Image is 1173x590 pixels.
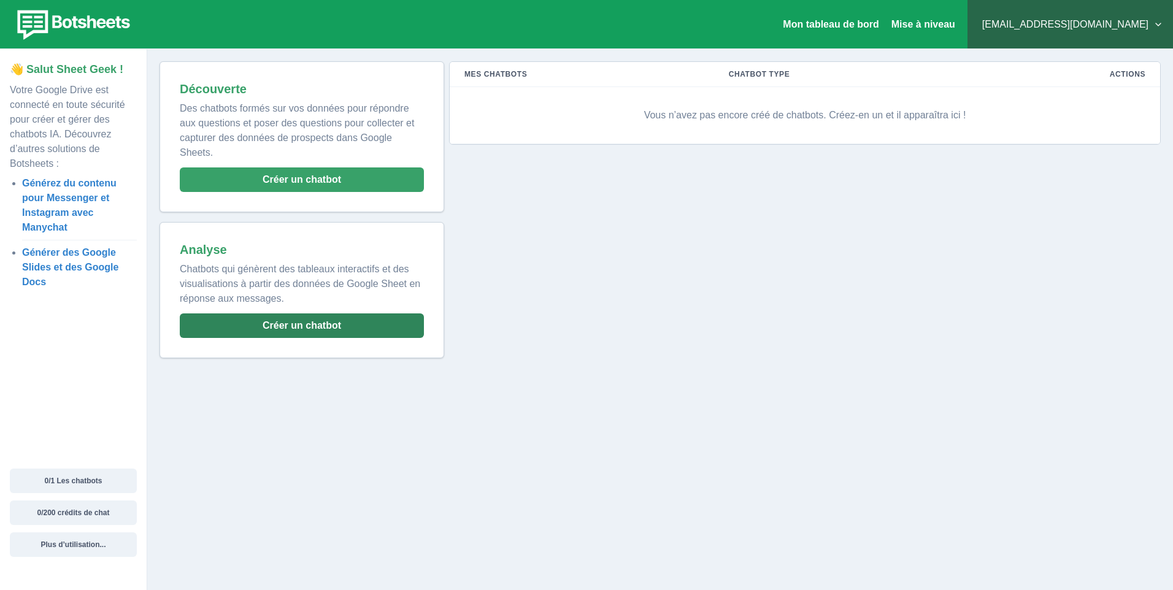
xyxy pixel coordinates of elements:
p: Votre Google Drive est connecté en toute sécurité pour créer et gérer des chatbots IA. Découvrez ... [10,78,137,171]
a: Mise à niveau [891,19,955,29]
th: Chatbot Type [714,62,974,87]
img: botsheets-logo.png [10,7,134,42]
p: Des chatbots formés sur vos données pour répondre aux questions et poser des questions pour colle... [180,96,424,160]
th: Actions [974,62,1160,87]
h2: Analyse [180,242,424,257]
p: Chatbots qui génèrent des tableaux interactifs et des visualisations à partir des données de Goog... [180,257,424,306]
button: 0/1 Les chatbots [10,469,137,493]
p: 👋 Salut Sheet Geek ! [10,61,137,78]
button: Créer un chatbot [180,313,424,338]
button: Créer un chatbot [180,167,424,192]
button: 0/200 crédits de chat [10,500,137,525]
th: Mes chatbots [450,62,714,87]
a: Mon tableau de bord [783,19,879,29]
button: [EMAIL_ADDRESS][DOMAIN_NAME] [977,12,1163,37]
a: Générer des Google Slides et des Google Docs [22,247,118,287]
button: Plus d’utilisation... [10,532,137,557]
p: Vous n’avez pas encore créé de chatbots. Créez-en un et il apparaîtra ici ! [464,97,1145,134]
h2: Découverte [180,82,424,96]
a: Générez du contenu pour Messenger et Instagram avec Manychat [22,178,117,232]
